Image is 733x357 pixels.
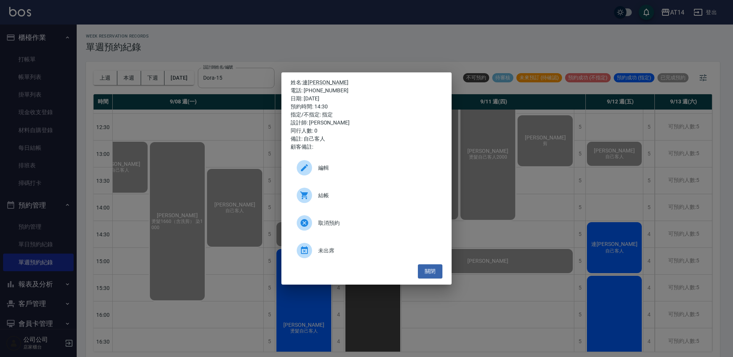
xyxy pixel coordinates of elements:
[291,127,442,135] div: 同行人數: 0
[291,95,442,103] div: 日期: [DATE]
[418,264,442,278] button: 關閉
[291,111,442,119] div: 指定/不指定: 指定
[318,192,436,200] span: 結帳
[291,157,442,178] div: 編輯
[291,103,442,111] div: 預約時間: 14:30
[302,79,348,85] a: 連[PERSON_NAME]
[291,185,442,212] a: 結帳
[291,240,442,261] div: 未出席
[318,219,436,227] span: 取消預約
[318,164,436,172] span: 編輯
[291,135,442,143] div: 備註: 自己客人
[291,79,442,87] p: 姓名:
[291,119,442,127] div: 設計師: [PERSON_NAME]
[291,212,442,234] div: 取消預約
[318,247,436,255] span: 未出席
[291,185,442,206] div: 結帳
[291,157,442,185] a: 編輯
[291,143,442,151] div: 顧客備註:
[291,87,442,95] div: 電話: [PHONE_NUMBER]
